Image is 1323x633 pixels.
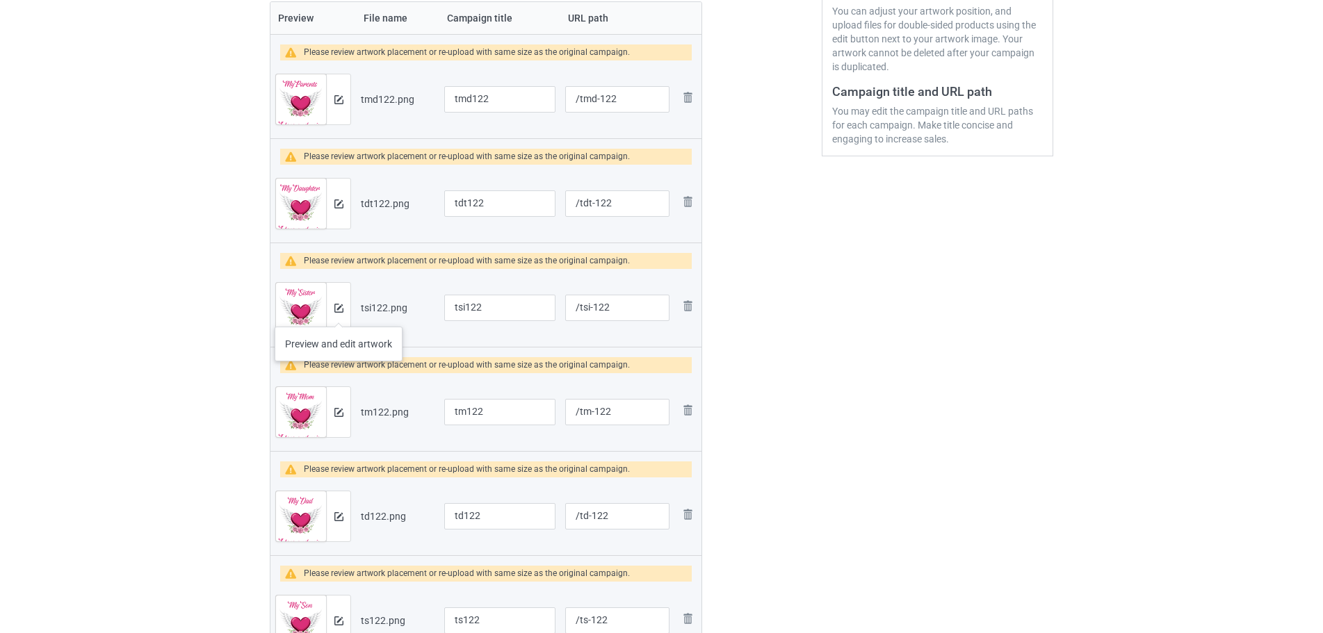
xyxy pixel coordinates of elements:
th: URL path [560,2,674,34]
div: Please review artwork placement or re-upload with same size as the original campaign. [304,253,630,269]
img: svg+xml;base64,PD94bWwgdmVyc2lvbj0iMS4wIiBlbmNvZGluZz0iVVRGLTgiPz4KPHN2ZyB3aWR0aD0iMTRweCIgaGVpZ2... [334,408,343,417]
div: Please review artwork placement or re-upload with same size as the original campaign. [304,149,630,165]
div: You can adjust your artwork position, and upload files for double-sided products using the edit b... [832,4,1043,74]
img: original.png [276,491,326,551]
th: Preview [270,2,356,34]
div: tsi122.png [361,301,435,315]
img: warning [285,256,304,266]
img: svg+xml;base64,PD94bWwgdmVyc2lvbj0iMS4wIiBlbmNvZGluZz0iVVRGLTgiPz4KPHN2ZyB3aWR0aD0iMjhweCIgaGVpZ2... [679,89,696,106]
div: You may edit the campaign title and URL paths for each campaign. Make title concise and engaging ... [832,104,1043,146]
img: svg+xml;base64,PD94bWwgdmVyc2lvbj0iMS4wIiBlbmNvZGluZz0iVVRGLTgiPz4KPHN2ZyB3aWR0aD0iMjhweCIgaGVpZ2... [679,402,696,418]
img: original.png [276,179,326,238]
div: Please review artwork placement or re-upload with same size as the original campaign. [304,357,630,373]
div: td122.png [361,509,435,523]
div: Please review artwork placement or re-upload with same size as the original campaign. [304,566,630,582]
img: svg+xml;base64,PD94bWwgdmVyc2lvbj0iMS4wIiBlbmNvZGluZz0iVVRGLTgiPz4KPHN2ZyB3aWR0aD0iMTRweCIgaGVpZ2... [334,304,343,313]
img: svg+xml;base64,PD94bWwgdmVyc2lvbj0iMS4wIiBlbmNvZGluZz0iVVRGLTgiPz4KPHN2ZyB3aWR0aD0iMjhweCIgaGVpZ2... [679,193,696,210]
img: svg+xml;base64,PD94bWwgdmVyc2lvbj0iMS4wIiBlbmNvZGluZz0iVVRGLTgiPz4KPHN2ZyB3aWR0aD0iMTRweCIgaGVpZ2... [334,616,343,625]
img: svg+xml;base64,PD94bWwgdmVyc2lvbj0iMS4wIiBlbmNvZGluZz0iVVRGLTgiPz4KPHN2ZyB3aWR0aD0iMjhweCIgaGVpZ2... [679,297,696,314]
img: svg+xml;base64,PD94bWwgdmVyc2lvbj0iMS4wIiBlbmNvZGluZz0iVVRGLTgiPz4KPHN2ZyB3aWR0aD0iMjhweCIgaGVpZ2... [679,506,696,523]
div: tdt122.png [361,197,435,211]
th: File name [356,2,439,34]
div: ts122.png [361,614,435,627]
img: svg+xml;base64,PD94bWwgdmVyc2lvbj0iMS4wIiBlbmNvZGluZz0iVVRGLTgiPz4KPHN2ZyB3aWR0aD0iMTRweCIgaGVpZ2... [334,199,343,208]
div: tmd122.png [361,92,435,106]
img: warning [285,464,304,475]
img: original.png [276,74,326,134]
div: Preview and edit artwork [275,327,403,361]
img: warning [285,151,304,162]
img: svg+xml;base64,PD94bWwgdmVyc2lvbj0iMS4wIiBlbmNvZGluZz0iVVRGLTgiPz4KPHN2ZyB3aWR0aD0iMTRweCIgaGVpZ2... [334,512,343,521]
img: svg+xml;base64,PD94bWwgdmVyc2lvbj0iMS4wIiBlbmNvZGluZz0iVVRGLTgiPz4KPHN2ZyB3aWR0aD0iMTRweCIgaGVpZ2... [334,95,343,104]
img: warning [285,568,304,579]
div: Please review artwork placement or re-upload with same size as the original campaign. [304,461,630,477]
img: original.png [276,283,326,343]
img: warning [285,47,304,58]
img: original.png [276,387,326,447]
div: tm122.png [361,405,435,419]
th: Campaign title [439,2,560,34]
div: Please review artwork placement or re-upload with same size as the original campaign. [304,44,630,60]
img: warning [285,360,304,370]
h3: Campaign title and URL path [832,83,1043,99]
img: svg+xml;base64,PD94bWwgdmVyc2lvbj0iMS4wIiBlbmNvZGluZz0iVVRGLTgiPz4KPHN2ZyB3aWR0aD0iMjhweCIgaGVpZ2... [679,610,696,627]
